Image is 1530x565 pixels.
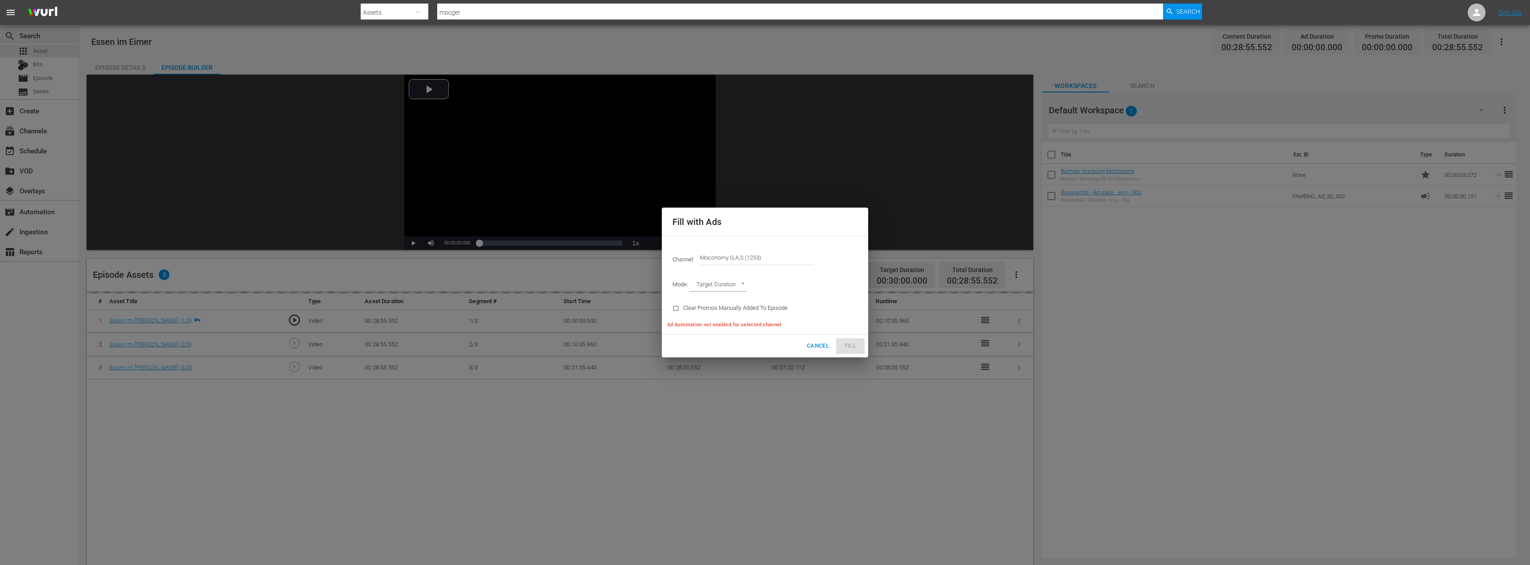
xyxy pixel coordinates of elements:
span: menu [5,7,16,18]
span: Cancel [807,341,829,351]
div: Mode: [667,274,863,297]
h2: Fill with Ads [672,215,858,229]
img: ans4CAIJ8jUAAAAAAAAAAAAAAAAAAAAAAAAgQb4GAAAAAAAAAAAAAAAAAAAAAAAAJMjXAAAAAAAAAAAAAAAAAAAAAAAAgAT5G... [21,2,64,23]
a: Sign Out [1498,9,1522,16]
span: Search [1176,4,1200,20]
div: Target Duration [689,279,746,292]
p: Ad Automation not enabled for selected channel [667,321,793,329]
div: Clear Promos Manually Added To Episode [667,297,793,320]
span: Channel: [672,256,700,263]
button: Cancel [803,338,833,354]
